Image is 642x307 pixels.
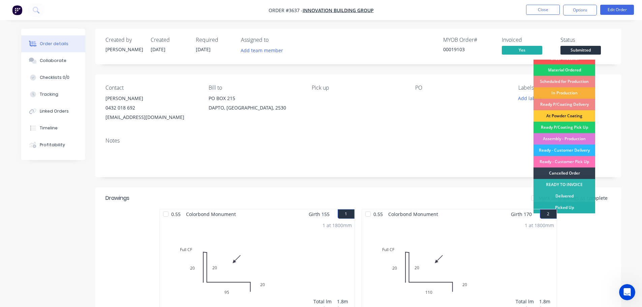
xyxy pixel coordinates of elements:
div: 1 at 1800mm [323,222,352,229]
span: 0.55 [169,209,183,219]
button: 1 [338,209,355,219]
button: Close [526,5,560,15]
span: Yes [502,46,542,54]
div: 1.8m [539,298,554,305]
div: Collaborate [40,58,66,64]
div: Linked Orders [40,108,69,114]
div: Pick up [312,85,404,91]
div: 0432 018 692 [105,103,198,113]
span: [DATE] [196,46,211,53]
span: Colorbond Monument [183,209,239,219]
div: Cancelled Order [533,167,595,179]
button: Options [563,5,597,16]
div: At Powder Coating [533,110,595,122]
span: [DATE] [151,46,165,53]
div: READY TO INVOICE [533,179,595,190]
div: Created by [105,37,143,43]
button: Collaborate [21,52,85,69]
span: Order #3637 - [269,7,303,13]
div: [PERSON_NAME] [105,46,143,53]
div: PO BOX 215 [209,94,301,103]
div: Ready P/Coating Delivery [533,99,595,110]
button: Add team member [237,46,286,55]
button: Add labels [515,94,546,103]
button: Edit Order [600,5,634,15]
div: Drawings [105,194,129,202]
div: Material Ordered [533,64,595,76]
div: Ready - Customer Delivery [533,145,595,156]
div: 00019103 [443,46,494,53]
div: Required [196,37,233,43]
div: Order details [40,41,68,47]
div: Timeline [40,125,58,131]
div: Scheduled for Production [533,76,595,87]
div: [EMAIL_ADDRESS][DOMAIN_NAME] [105,113,198,122]
button: 2 [540,209,557,219]
button: Timeline [21,120,85,136]
span: Girth 170 [511,209,532,219]
a: INNOVATION BUILDING GROUP [303,7,374,13]
div: 1 at 1800mm [525,222,554,229]
div: MYOB Order # [443,37,494,43]
div: Profitability [40,142,65,148]
button: Tracking [21,86,85,103]
div: 1.8m [337,298,352,305]
div: Labels [518,85,611,91]
div: PO [415,85,508,91]
div: Total lm [516,298,534,305]
span: 0.55 [371,209,386,219]
div: Status [560,37,611,43]
div: PO BOX 215DAPTO, [GEOGRAPHIC_DATA], 2530 [209,94,301,115]
div: [PERSON_NAME] [105,94,198,103]
div: Notes [105,137,611,144]
iframe: Intercom live chat [619,284,635,300]
div: Total lm [313,298,332,305]
div: DAPTO, [GEOGRAPHIC_DATA], 2530 [209,103,301,113]
div: Invoiced [502,37,552,43]
span: Girth 155 [309,209,330,219]
button: Checklists 0/0 [21,69,85,86]
div: In Production [533,87,595,99]
button: Profitability [21,136,85,153]
div: Created [151,37,188,43]
div: Ready - Customer Pick Up [533,156,595,167]
div: Contact [105,85,198,91]
button: Add team member [241,46,287,55]
div: Assigned to [241,37,308,43]
div: Tracking [40,91,58,97]
div: Picked Up [533,202,595,213]
div: Assembly - Production [533,133,595,145]
button: Submitted [560,46,601,56]
div: Delivered [533,190,595,202]
div: Checklists 0/0 [40,74,69,81]
button: Order details [21,35,85,52]
button: Linked Orders [21,103,85,120]
div: [PERSON_NAME]0432 018 692[EMAIL_ADDRESS][DOMAIN_NAME] [105,94,198,122]
img: Factory [12,5,22,15]
div: Bill to [209,85,301,91]
span: Colorbond Monument [386,209,441,219]
span: Submitted [560,46,601,54]
div: Ready P/Coating Pick Up [533,122,595,133]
